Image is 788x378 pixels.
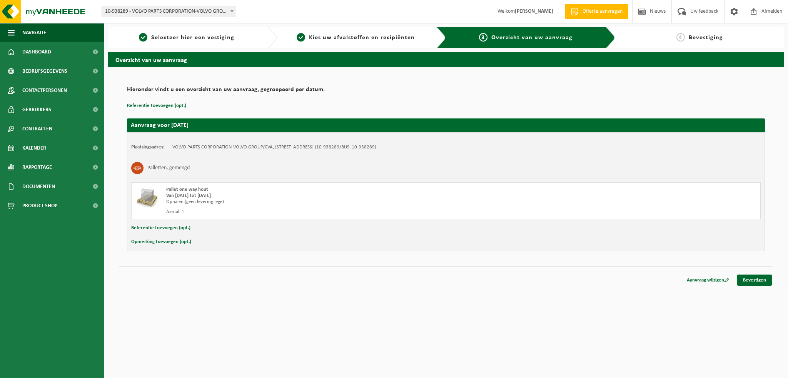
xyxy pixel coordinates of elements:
[112,33,262,42] a: 1Selecteer hier een vestiging
[127,87,765,97] h2: Hieronder vindt u een overzicht van uw aanvraag, gegroepeerd per datum.
[297,33,305,42] span: 2
[22,23,46,42] span: Navigatie
[565,4,628,19] a: Offerte aanvragen
[581,8,624,15] span: Offerte aanvragen
[151,35,234,41] span: Selecteer hier een vestiging
[22,177,55,196] span: Documenten
[131,122,189,128] strong: Aanvraag voor [DATE]
[166,199,477,205] div: Ophalen (geen levering lege)
[22,81,67,100] span: Contactpersonen
[135,187,159,210] img: LP-PA-00000-WDN-11.png
[681,275,735,286] a: Aanvraag wijzigen
[491,35,573,41] span: Overzicht van uw aanvraag
[131,145,165,150] strong: Plaatsingsadres:
[127,101,186,111] button: Referentie toevoegen (opt.)
[22,100,51,119] span: Gebruikers
[479,33,487,42] span: 3
[166,187,208,192] span: Pallet one way hout
[108,52,784,67] h2: Overzicht van uw aanvraag
[22,62,67,81] span: Bedrijfsgegevens
[166,209,477,215] div: Aantal: 1
[22,119,52,138] span: Contracten
[737,275,772,286] a: Bevestigen
[147,162,190,174] h3: Palletten, gemengd
[22,138,46,158] span: Kalender
[281,33,431,42] a: 2Kies uw afvalstoffen en recipiënten
[131,223,190,233] button: Referentie toevoegen (opt.)
[676,33,685,42] span: 4
[172,144,376,150] td: VOLVO PARTS CORPORATION-VOLVO GROUP/CVA, [STREET_ADDRESS] (10-938289/BUS, 10-938289)
[131,237,191,247] button: Opmerking toevoegen (opt.)
[166,193,211,198] strong: Van [DATE] tot [DATE]
[22,196,57,215] span: Product Shop
[139,33,147,42] span: 1
[102,6,236,17] span: 10-938289 - VOLVO PARTS CORPORATION-VOLVO GROUP/CVA - 9041 OOSTAKKER, SMALLEHEERWEG 31
[515,8,553,14] strong: [PERSON_NAME]
[22,42,51,62] span: Dashboard
[22,158,52,177] span: Rapportage
[689,35,723,41] span: Bevestiging
[309,35,415,41] span: Kies uw afvalstoffen en recipiënten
